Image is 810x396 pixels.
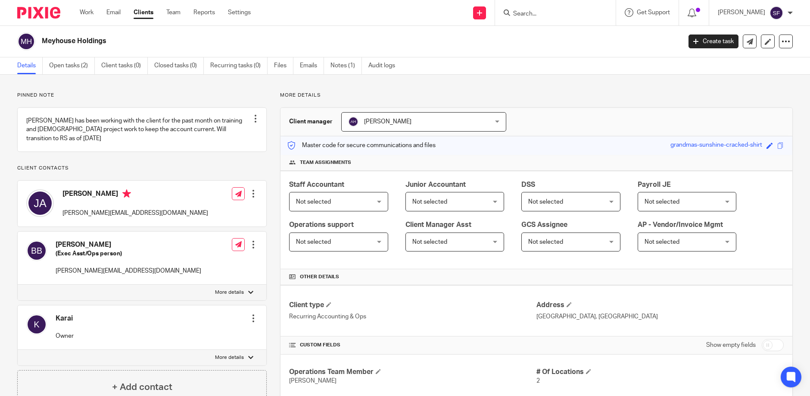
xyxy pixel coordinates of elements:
span: Staff Accountant [289,181,344,188]
img: svg%3E [769,6,783,20]
a: Open tasks (2) [49,57,95,74]
label: Show empty fields [706,341,756,349]
h4: Client type [289,301,536,310]
span: DSS [521,181,535,188]
h5: (Exec Asst/Ops person) [56,249,201,258]
h4: [PERSON_NAME] [56,240,201,249]
h4: # Of Locations [536,368,784,377]
a: Recurring tasks (0) [210,57,268,74]
a: Audit logs [368,57,402,74]
p: Recurring Accounting & Ops [289,312,536,321]
p: [GEOGRAPHIC_DATA], [GEOGRAPHIC_DATA] [536,312,784,321]
a: Details [17,57,43,74]
a: Create task [688,35,738,48]
span: Not selected [528,239,563,245]
span: Payroll JE [638,181,671,188]
p: More details [215,354,244,361]
i: Primary [122,189,131,198]
img: svg%3E [348,116,358,127]
span: Not selected [296,199,331,205]
input: Search [512,10,590,18]
a: Email [106,8,121,17]
span: Not selected [412,199,447,205]
img: svg%3E [17,32,35,50]
span: GCS Assignee [521,221,567,228]
span: [PERSON_NAME] [289,378,336,384]
h4: Address [536,301,784,310]
a: Clients [134,8,153,17]
p: Pinned note [17,92,267,99]
p: Master code for secure communications and files [287,141,436,150]
a: Settings [228,8,251,17]
span: 2 [536,378,540,384]
span: Operations support [289,221,354,228]
span: AP - Vendor/Invoice Mgmt [638,221,723,228]
a: Notes (1) [330,57,362,74]
span: Not selected [296,239,331,245]
p: [PERSON_NAME][EMAIL_ADDRESS][DOMAIN_NAME] [62,209,208,217]
p: More details [215,289,244,296]
span: Junior Accountant [405,181,466,188]
img: svg%3E [26,314,47,335]
a: Closed tasks (0) [154,57,204,74]
a: Client tasks (0) [101,57,148,74]
img: svg%3E [26,240,47,261]
a: Reports [193,8,215,17]
h4: + Add contact [112,380,172,394]
h4: [PERSON_NAME] [62,189,208,200]
img: svg%3E [26,189,54,217]
span: Not selected [645,199,679,205]
img: Pixie [17,7,60,19]
span: Not selected [412,239,447,245]
span: Other details [300,273,339,280]
div: grandmas-sunshine-cracked-shirt [670,141,762,151]
h4: CUSTOM FIELDS [289,342,536,349]
h4: Karai [56,314,74,323]
p: [PERSON_NAME] [718,8,765,17]
a: Emails [300,57,324,74]
p: [PERSON_NAME][EMAIL_ADDRESS][DOMAIN_NAME] [56,267,201,275]
h4: Operations Team Member [289,368,536,377]
span: Team assignments [300,159,351,166]
a: Files [274,57,293,74]
p: More details [280,92,793,99]
p: Client contacts [17,165,267,172]
a: Team [166,8,181,17]
span: Not selected [528,199,563,205]
span: [PERSON_NAME] [364,119,411,125]
span: Not selected [645,239,679,245]
p: Owner [56,332,74,340]
span: Client Manager Asst [405,221,471,228]
a: Work [80,8,93,17]
span: Get Support [637,9,670,16]
h3: Client manager [289,117,333,126]
h2: Meyhouse Holdings [42,37,549,46]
